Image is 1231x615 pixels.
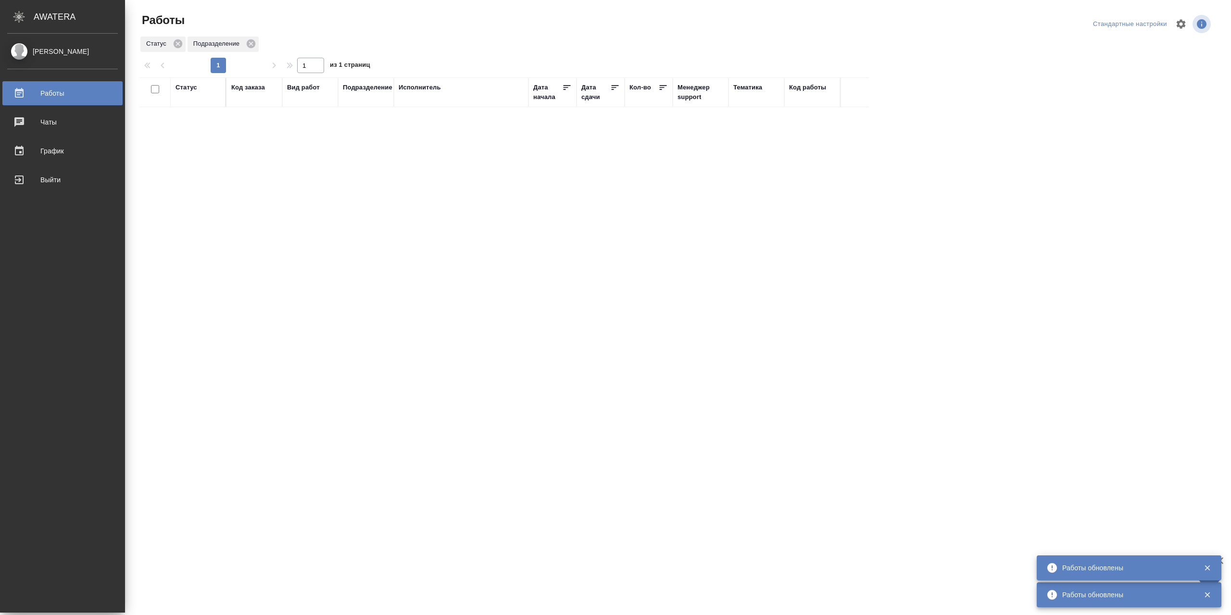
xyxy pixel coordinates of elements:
span: Настроить таблицу [1169,13,1193,36]
div: Код работы [789,83,826,92]
div: Вид работ [287,83,320,92]
div: Статус [176,83,197,92]
div: Выйти [7,173,118,187]
div: Тематика [733,83,762,92]
span: Посмотреть информацию [1193,15,1213,33]
div: Работы обновлены [1062,563,1189,573]
div: Код заказа [231,83,265,92]
button: Закрыть [1197,564,1217,572]
div: Работы [7,86,118,100]
div: Исполнитель [399,83,441,92]
div: Дата начала [533,83,562,102]
div: Менеджер support [678,83,724,102]
button: Закрыть [1197,590,1217,599]
div: Чаты [7,115,118,129]
div: Кол-во [629,83,651,92]
div: Подразделение [343,83,392,92]
div: График [7,144,118,158]
div: split button [1091,17,1169,32]
div: AWATERA [34,7,125,26]
a: Чаты [2,110,123,134]
span: из 1 страниц [330,59,370,73]
div: Дата сдачи [581,83,610,102]
div: [PERSON_NAME] [7,46,118,57]
a: График [2,139,123,163]
p: Подразделение [193,39,243,49]
p: Статус [146,39,170,49]
span: Работы [139,13,185,28]
a: Выйти [2,168,123,192]
div: Работы обновлены [1062,590,1189,600]
div: Подразделение [188,37,259,52]
a: Работы [2,81,123,105]
div: Статус [140,37,186,52]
